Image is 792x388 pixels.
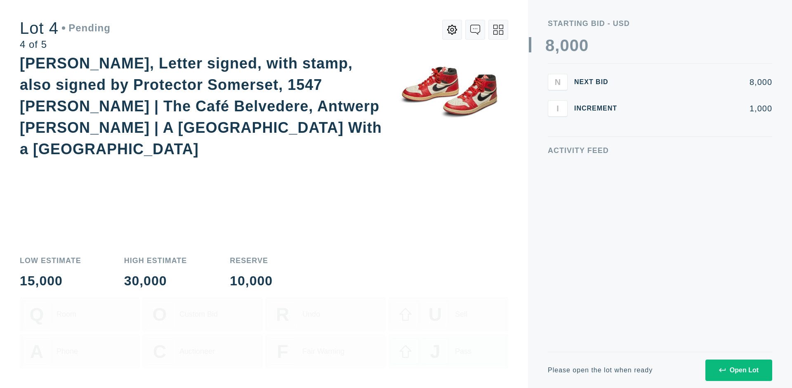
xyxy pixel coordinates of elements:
div: 4 of 5 [20,40,111,49]
div: [PERSON_NAME], Letter signed, with stamp, also signed by Protector Somerset, 1547 [PERSON_NAME] |... [20,55,382,158]
div: Low Estimate [20,257,81,264]
div: Open Lot [719,367,759,374]
div: Please open the lot when ready [548,367,653,374]
div: 8,000 [630,78,772,86]
div: 1,000 [630,104,772,113]
div: Next Bid [574,79,624,85]
div: 30,000 [124,274,187,287]
div: 8 [545,37,555,54]
span: I [556,103,559,113]
div: Increment [574,105,624,112]
div: Lot 4 [20,20,111,36]
div: 0 [560,37,569,54]
button: I [548,100,568,117]
div: , [555,37,560,202]
div: 0 [570,37,579,54]
div: High Estimate [124,257,187,264]
div: Starting Bid - USD [548,20,772,27]
div: 0 [579,37,589,54]
span: N [555,77,561,87]
div: Pending [62,23,111,33]
div: 15,000 [20,274,81,287]
div: Reserve [230,257,273,264]
button: Open Lot [705,360,772,381]
div: 10,000 [230,274,273,287]
div: Activity Feed [548,147,772,154]
button: N [548,74,568,90]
